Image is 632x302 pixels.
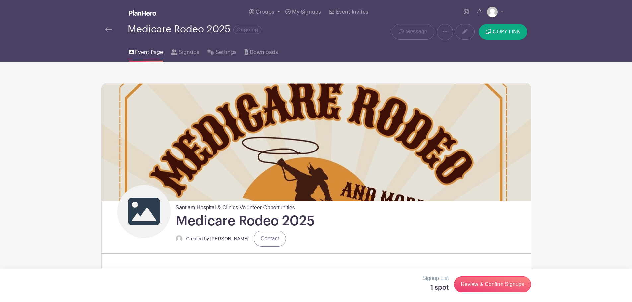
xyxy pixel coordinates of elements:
span: COPY LINK [493,29,520,34]
small: Created by [PERSON_NAME] [186,236,249,241]
span: Signups [179,48,199,56]
span: Event Invites [336,9,368,15]
span: Event Page [135,48,163,56]
a: Downloads [245,40,278,62]
span: Message [406,28,427,36]
a: Settings [207,40,236,62]
img: TRY%20THIS.jpg [102,83,531,201]
div: Medicare Rodeo 2025 [128,24,261,35]
h1: Medicare Rodeo 2025 [176,213,315,229]
span: Downloads [250,48,278,56]
a: Contact [254,231,286,247]
span: Santiam Hospital & Clinics Volunteer Opportunities [176,201,295,211]
a: Signups [171,40,199,62]
span: Ongoing [233,26,261,34]
h5: 1 spot [422,284,449,292]
span: Settings [216,48,237,56]
img: default-ce2991bfa6775e67f084385cd625a349d9dcbb7a52a09fb2fda1e96e2d18dcdb.png [487,7,498,17]
img: default-ce2991bfa6775e67f084385cd625a349d9dcbb7a52a09fb2fda1e96e2d18dcdb.png [176,235,182,242]
span: My Signups [292,9,321,15]
img: logo_white-6c42ec7e38ccf1d336a20a19083b03d10ae64f83f12c07503d8b9e83406b4c7d.svg [129,10,156,16]
a: Review & Confirm Signups [454,276,531,292]
img: back-arrow-29a5d9b10d5bd6ae65dc969a981735edf675c4d7a1fe02e03b50dbd4ba3cdb55.svg [105,27,112,32]
span: Groups [256,9,274,15]
button: COPY LINK [479,24,527,40]
a: Event Page [129,40,163,62]
a: Message [392,24,434,40]
p: Signup List [422,274,449,282]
